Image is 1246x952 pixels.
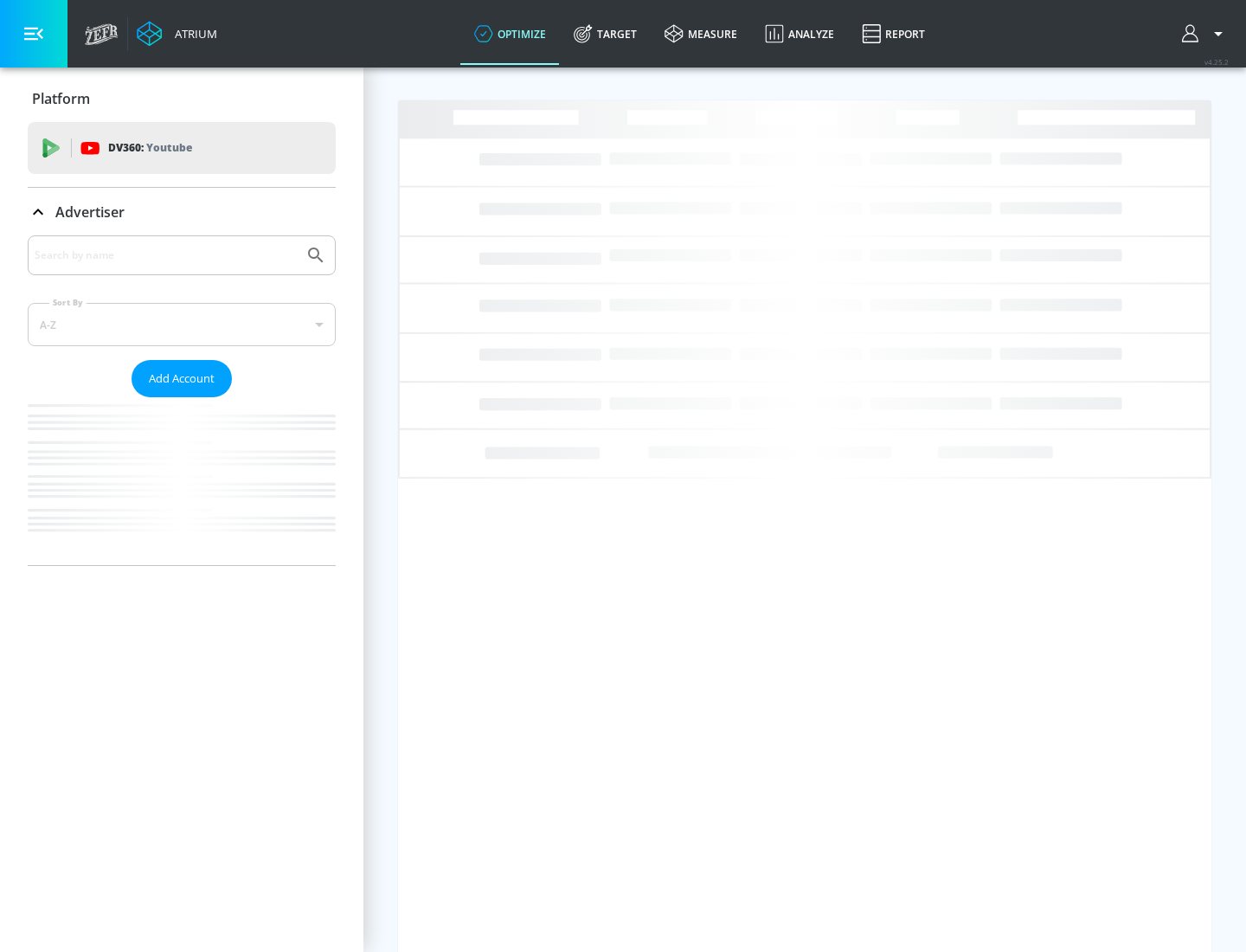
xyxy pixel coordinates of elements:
input: Search by name [35,244,297,267]
div: Atrium [168,26,217,42]
div: DV360: Youtube [28,122,336,174]
label: Sort By [49,297,87,308]
a: Analyze [751,3,848,65]
p: DV360: [108,138,192,158]
a: optimize [460,3,560,65]
nav: list of Advertiser [28,397,336,565]
span: v 4.25.2 [1204,57,1229,67]
div: Advertiser [28,188,336,236]
a: Target [560,3,651,65]
span: Add Account [149,369,215,389]
div: Platform [28,74,336,123]
div: A-Z [28,303,336,346]
button: Add Account [132,360,232,397]
p: Youtube [146,138,192,157]
a: Atrium [137,21,217,47]
div: Advertiser [28,235,336,565]
a: Report [848,3,939,65]
p: Platform [32,89,90,108]
p: Advertiser [55,203,125,222]
a: measure [651,3,751,65]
